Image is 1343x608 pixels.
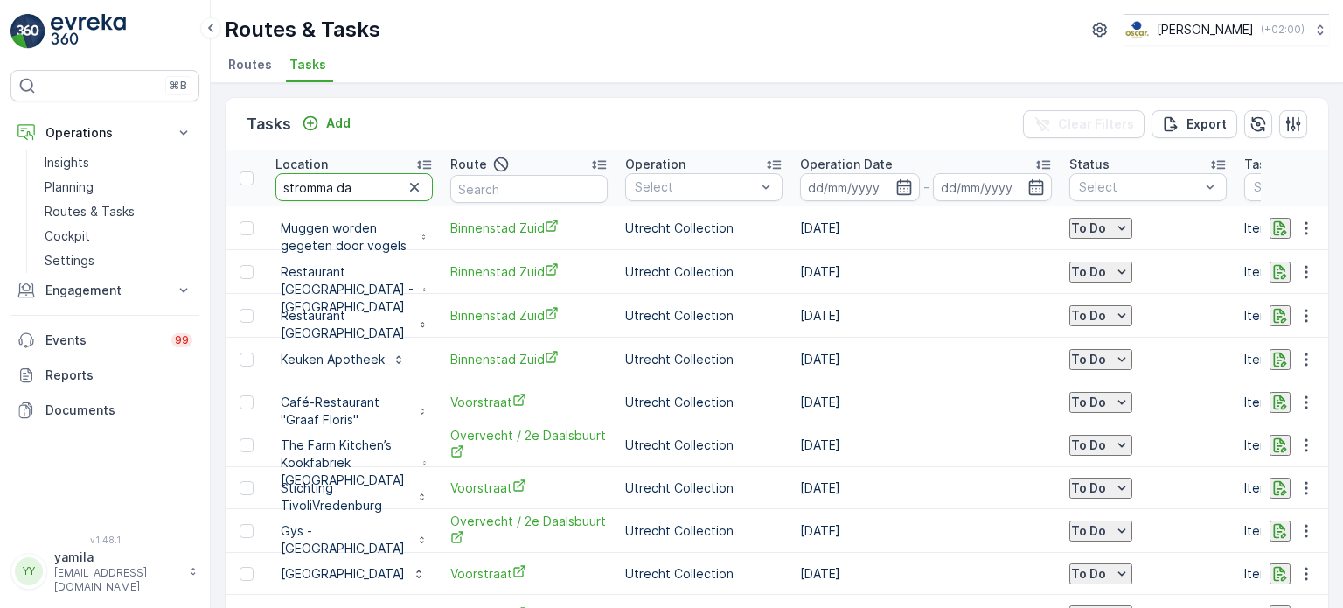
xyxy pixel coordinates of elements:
[45,227,90,245] p: Cockpit
[10,14,45,49] img: logo
[616,381,791,423] td: Utrecht Collection
[275,474,433,502] button: Stichting TivoliVredenburg
[10,273,199,308] button: Engagement
[10,549,199,594] button: YYyamila[EMAIL_ADDRESS][DOMAIN_NAME]
[616,553,791,595] td: Utrecht Collection
[791,381,1061,423] td: [DATE]
[10,393,199,428] a: Documents
[450,262,608,281] span: Binnenstad Zuid
[45,367,192,384] p: Reports
[281,220,413,255] p: Muggen worden gegeten door vogels
[800,173,920,201] input: dd/mm/yyyy
[450,513,608,549] a: Overvecht / 2e Daalsbuurt
[289,56,326,73] span: Tasks
[791,206,1061,250] td: [DATE]
[1069,478,1132,499] button: To Do
[240,567,254,581] div: Toggle Row Selected
[1071,479,1106,497] p: To Do
[247,112,291,136] p: Tasks
[450,564,608,583] span: Voorstraat
[38,150,199,175] a: Insights
[240,481,254,495] div: Toggle Row Selected
[275,258,433,286] button: Restaurant [GEOGRAPHIC_DATA] - [GEOGRAPHIC_DATA]
[275,173,433,201] input: Search
[281,565,405,583] p: [GEOGRAPHIC_DATA]
[1071,565,1106,583] p: To Do
[10,115,199,150] button: Operations
[38,199,199,224] a: Routes & Tasks
[275,517,433,545] button: Gys - [GEOGRAPHIC_DATA]
[1069,392,1132,413] button: To Do
[45,282,164,299] p: Engagement
[450,156,487,173] p: Route
[281,479,409,514] p: Stichting TivoliVredenburg
[791,338,1061,381] td: [DATE]
[1069,218,1132,239] button: To Do
[933,173,1053,201] input: dd/mm/yyyy
[275,302,433,330] button: Restaurant [GEOGRAPHIC_DATA]
[45,402,192,419] p: Documents
[281,522,409,557] p: Gys - [GEOGRAPHIC_DATA]
[281,351,385,368] p: Keuken Apotheek
[791,509,1061,553] td: [DATE]
[791,467,1061,509] td: [DATE]
[51,14,126,49] img: logo_light-DOdMpM7g.png
[45,203,135,220] p: Routes & Tasks
[10,358,199,393] a: Reports
[1069,563,1132,584] button: To Do
[1069,521,1132,542] button: To Do
[450,175,608,203] input: Search
[240,524,254,538] div: Toggle Row Selected
[450,219,608,237] a: Binnenstad Zuid
[45,178,94,196] p: Planning
[275,156,328,173] p: Location
[450,393,608,411] span: Voorstraat
[616,467,791,509] td: Utrecht Collection
[275,431,433,459] button: The Farm Kitchen’s Kookfabriek [GEOGRAPHIC_DATA]
[240,265,254,279] div: Toggle Row Selected
[1071,522,1106,540] p: To Do
[450,427,608,463] a: Overvecht / 2e Daalsbuurt
[1186,115,1227,133] p: Export
[1157,21,1254,38] p: [PERSON_NAME]
[38,248,199,273] a: Settings
[295,113,358,134] button: Add
[616,423,791,467] td: Utrecht Collection
[1261,23,1305,37] p: ( +02:00 )
[1058,115,1134,133] p: Clear Filters
[616,294,791,338] td: Utrecht Collection
[240,353,254,367] div: Toggle Row Selected
[635,178,755,196] p: Select
[38,224,199,248] a: Cockpit
[281,263,414,316] p: Restaurant [GEOGRAPHIC_DATA] - [GEOGRAPHIC_DATA]
[54,566,180,594] p: [EMAIL_ADDRESS][DOMAIN_NAME]
[1244,156,1335,173] p: Task Template
[616,250,791,294] td: Utrecht Collection
[1152,110,1237,138] button: Export
[1069,435,1132,456] button: To Do
[1023,110,1145,138] button: Clear Filters
[275,560,431,588] button: [GEOGRAPHIC_DATA]
[1071,394,1106,411] p: To Do
[1071,220,1106,237] p: To Do
[45,252,94,269] p: Settings
[625,156,685,173] p: Operation
[240,395,254,409] div: Toggle Row Selected
[1124,20,1150,39] img: basis-logo_rgb2x.png
[1071,351,1106,368] p: To Do
[450,306,608,325] a: Binnenstad Zuid
[450,350,608,368] a: Binnenstad Zuid
[275,214,433,242] button: Muggen worden gegeten door vogels
[450,479,608,497] a: Voorstraat
[616,338,791,381] td: Utrecht Collection
[1071,263,1106,281] p: To Do
[170,79,187,93] p: ⌘B
[38,175,199,199] a: Planning
[175,333,189,347] p: 99
[275,346,411,374] button: Keuken Apotheek
[800,156,893,173] p: Operation Date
